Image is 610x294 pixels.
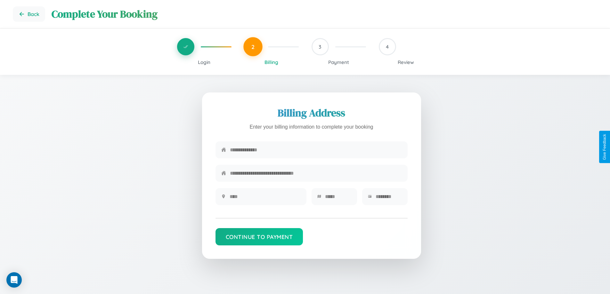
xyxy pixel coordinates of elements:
h2: Billing Address [216,106,408,120]
span: 2 [251,43,255,50]
h1: Complete Your Booking [52,7,597,21]
div: Open Intercom Messenger [6,272,22,288]
button: Continue to Payment [216,228,303,245]
span: 4 [386,44,389,50]
button: Go back [13,6,45,22]
div: Give Feedback [602,134,607,160]
span: Review [398,59,414,65]
span: Billing [264,59,278,65]
span: Login [198,59,210,65]
span: Payment [328,59,349,65]
p: Enter your billing information to complete your booking [216,123,408,132]
span: 3 [319,44,321,50]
